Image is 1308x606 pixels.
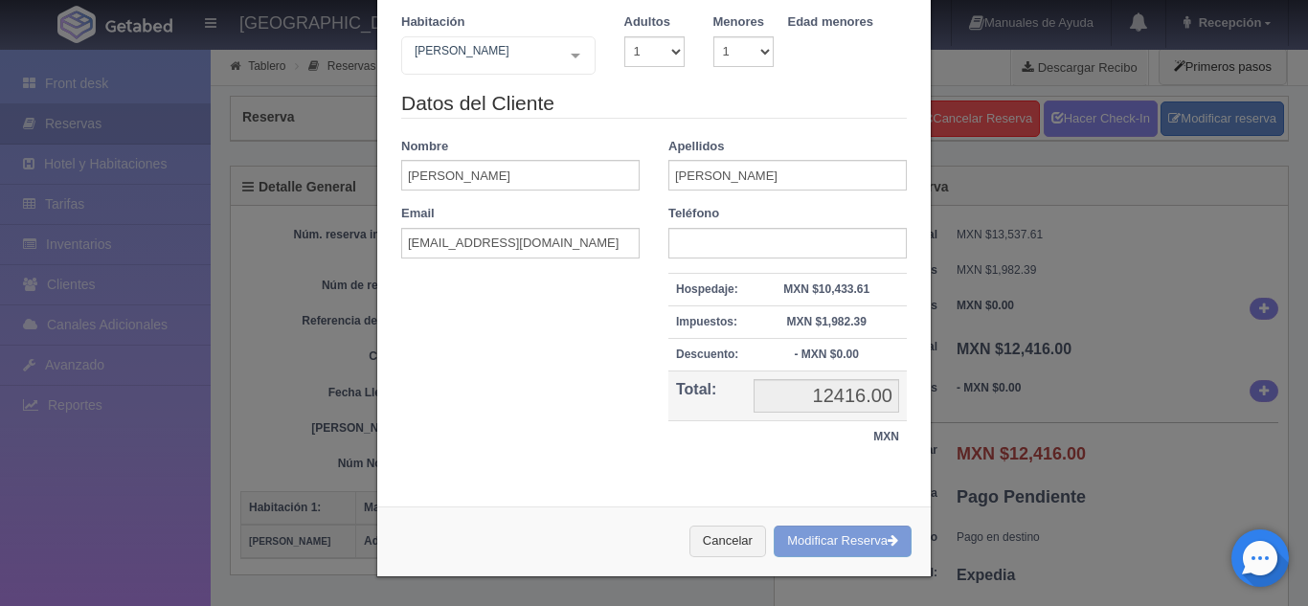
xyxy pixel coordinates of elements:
label: Adultos [624,13,670,32]
th: Descuento: [668,338,746,370]
strong: MXN $10,433.61 [783,282,869,296]
label: Menores [713,13,764,32]
th: Hospedaje: [668,273,746,305]
label: Teléfono [668,205,719,223]
label: Apellidos [668,138,725,156]
button: Cancelar [689,526,766,557]
input: Seleccionar hab. [410,41,421,72]
label: Nombre [401,138,448,156]
th: Impuestos: [668,305,746,338]
strong: MXN [873,430,899,443]
label: Edad menores [788,13,874,32]
span: [PERSON_NAME] [410,41,556,60]
strong: - MXN $0.00 [794,348,858,361]
label: Email [401,205,435,223]
legend: Datos del Cliente [401,89,907,119]
label: Habitación [401,13,464,32]
strong: MXN $1,982.39 [786,315,866,328]
th: Total: [668,371,746,421]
